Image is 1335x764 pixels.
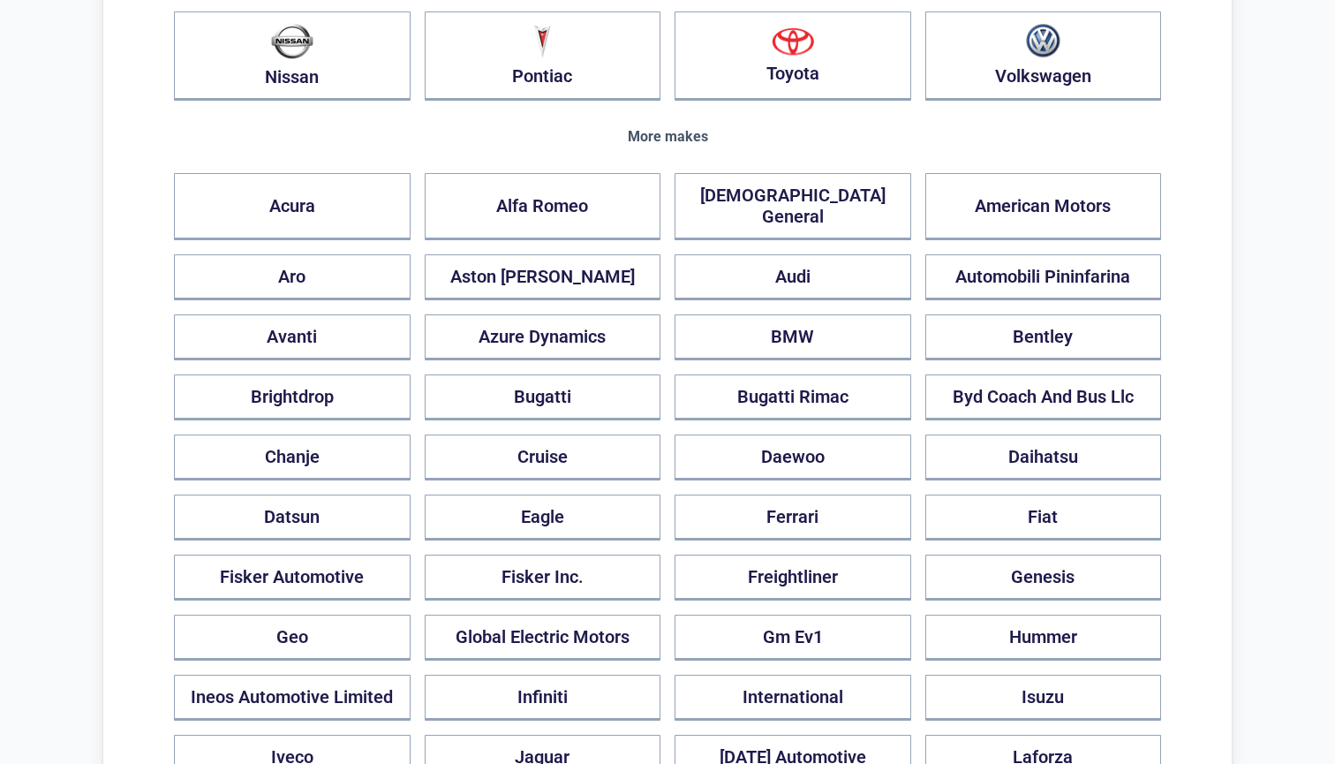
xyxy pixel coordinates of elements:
[925,11,1162,101] button: Volkswagen
[174,435,411,480] button: Chanje
[675,254,911,300] button: Audi
[425,173,661,240] button: Alfa Romeo
[174,173,411,240] button: Acura
[675,11,911,101] button: Toyota
[925,173,1162,240] button: American Motors
[174,374,411,420] button: Brightdrop
[425,555,661,601] button: Fisker Inc.
[675,314,911,360] button: BMW
[174,11,411,101] button: Nissan
[675,555,911,601] button: Freightliner
[425,314,661,360] button: Azure Dynamics
[925,495,1162,541] button: Fiat
[675,675,911,721] button: International
[425,435,661,480] button: Cruise
[425,374,661,420] button: Bugatti
[174,254,411,300] button: Aro
[675,495,911,541] button: Ferrari
[174,555,411,601] button: Fisker Automotive
[174,314,411,360] button: Avanti
[425,254,661,300] button: Aston [PERSON_NAME]
[675,374,911,420] button: Bugatti Rimac
[925,374,1162,420] button: Byd Coach And Bus Llc
[425,615,661,661] button: Global Electric Motors
[174,615,411,661] button: Geo
[925,675,1162,721] button: Isuzu
[925,435,1162,480] button: Daihatsu
[675,435,911,480] button: Daewoo
[925,314,1162,360] button: Bentley
[174,495,411,541] button: Datsun
[925,254,1162,300] button: Automobili Pininfarina
[675,615,911,661] button: Gm Ev1
[425,11,661,101] button: Pontiac
[925,615,1162,661] button: Hummer
[425,675,661,721] button: Infiniti
[925,555,1162,601] button: Genesis
[174,129,1161,145] div: More makes
[425,495,661,541] button: Eagle
[675,173,911,240] button: [DEMOGRAPHIC_DATA] General
[174,675,411,721] button: Ineos Automotive Limited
